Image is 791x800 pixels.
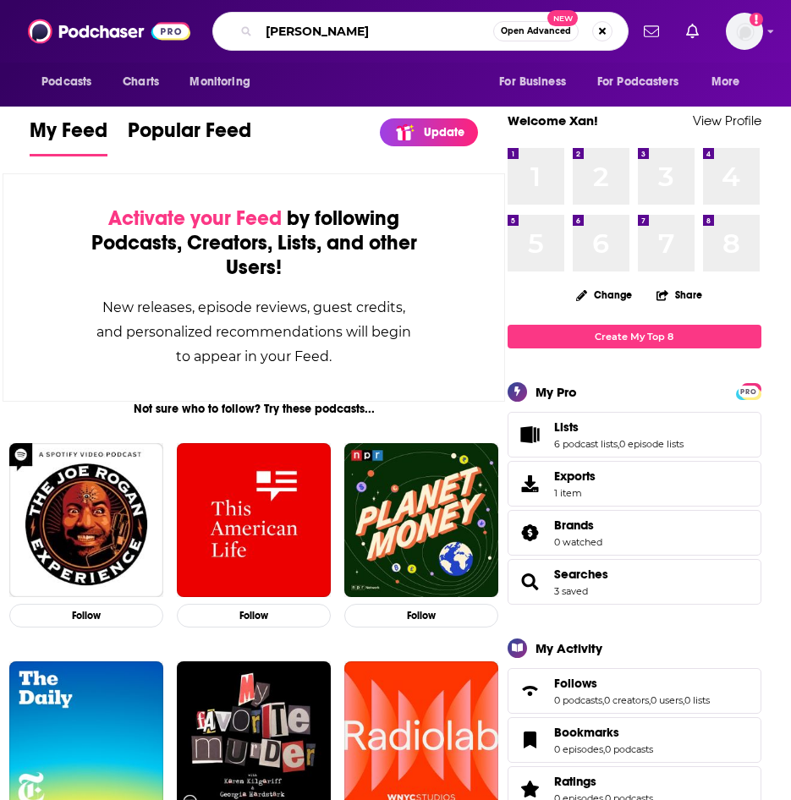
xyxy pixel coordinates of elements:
a: Searches [554,567,608,582]
a: 6 podcast lists [554,438,618,450]
div: Search podcasts, credits, & more... [212,12,629,51]
img: Planet Money [344,443,498,597]
button: Open AdvancedNew [493,21,579,41]
a: 0 episodes [554,743,603,755]
a: Lists [514,423,547,447]
a: Brands [554,518,602,533]
span: Follows [508,668,761,714]
button: open menu [586,66,703,98]
span: , [649,694,651,706]
div: My Pro [536,384,577,400]
a: 3 saved [554,585,588,597]
span: Exports [554,468,596,484]
a: 0 podcasts [554,694,602,706]
button: Follow [344,604,498,628]
button: open menu [700,66,761,98]
a: Welcome Xan! [508,112,598,129]
a: View Profile [693,112,761,129]
a: My Feed [30,118,107,156]
a: Create My Top 8 [508,325,761,348]
button: open menu [487,66,587,98]
span: For Podcasters [597,70,678,94]
span: Monitoring [190,70,250,94]
button: Follow [9,604,163,628]
div: New releases, episode reviews, guest credits, and personalized recommendations will begin to appe... [88,295,420,369]
img: This American Life [177,443,331,597]
button: open menu [178,66,272,98]
span: Bookmarks [508,717,761,763]
span: Charts [123,70,159,94]
span: Ratings [554,774,596,789]
button: open menu [30,66,113,98]
a: Charts [112,66,169,98]
button: Show profile menu [726,13,763,50]
a: Ratings [554,774,653,789]
button: Change [566,284,642,305]
span: PRO [739,386,759,398]
a: 0 creators [604,694,649,706]
span: Activate your Feed [108,205,282,231]
a: Show notifications dropdown [679,17,706,46]
a: Bookmarks [554,725,653,740]
a: 0 podcasts [605,743,653,755]
img: User Profile [726,13,763,50]
a: PRO [739,384,759,397]
span: Lists [554,419,579,435]
a: 0 users [651,694,683,706]
a: Follows [514,679,547,703]
span: My Feed [30,118,107,153]
span: Lists [508,412,761,458]
span: Searches [508,559,761,605]
span: Logged in as xan.giglio [726,13,763,50]
img: The Joe Rogan Experience [9,443,163,597]
p: Update [424,125,464,140]
svg: Add a profile image [750,13,763,26]
a: 0 lists [684,694,710,706]
span: , [603,743,605,755]
span: More [711,70,740,94]
div: My Activity [536,640,602,656]
a: Brands [514,521,547,545]
div: by following Podcasts, Creators, Lists, and other Users! [88,206,420,280]
a: Exports [508,461,761,507]
button: Follow [177,604,331,628]
span: Follows [554,676,597,691]
span: Open Advanced [501,27,571,36]
span: New [547,10,578,26]
span: 1 item [554,487,596,499]
span: Brands [508,510,761,556]
span: , [602,694,604,706]
span: Bookmarks [554,725,619,740]
a: Lists [554,419,684,435]
a: 0 watched [554,536,602,548]
a: Searches [514,570,547,594]
span: Brands [554,518,594,533]
span: Exports [514,472,547,496]
input: Search podcasts, credits, & more... [259,18,493,45]
a: 0 episode lists [619,438,684,450]
a: Popular Feed [128,118,251,156]
img: Podchaser - Follow, Share and Rate Podcasts [28,15,190,47]
a: Update [380,118,478,146]
span: , [618,438,619,450]
a: Follows [554,676,710,691]
span: Popular Feed [128,118,251,153]
div: Not sure who to follow? Try these podcasts... [3,402,505,416]
a: Show notifications dropdown [637,17,666,46]
a: Bookmarks [514,728,547,752]
span: Podcasts [41,70,91,94]
button: Share [656,278,703,311]
span: , [683,694,684,706]
span: For Business [499,70,566,94]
